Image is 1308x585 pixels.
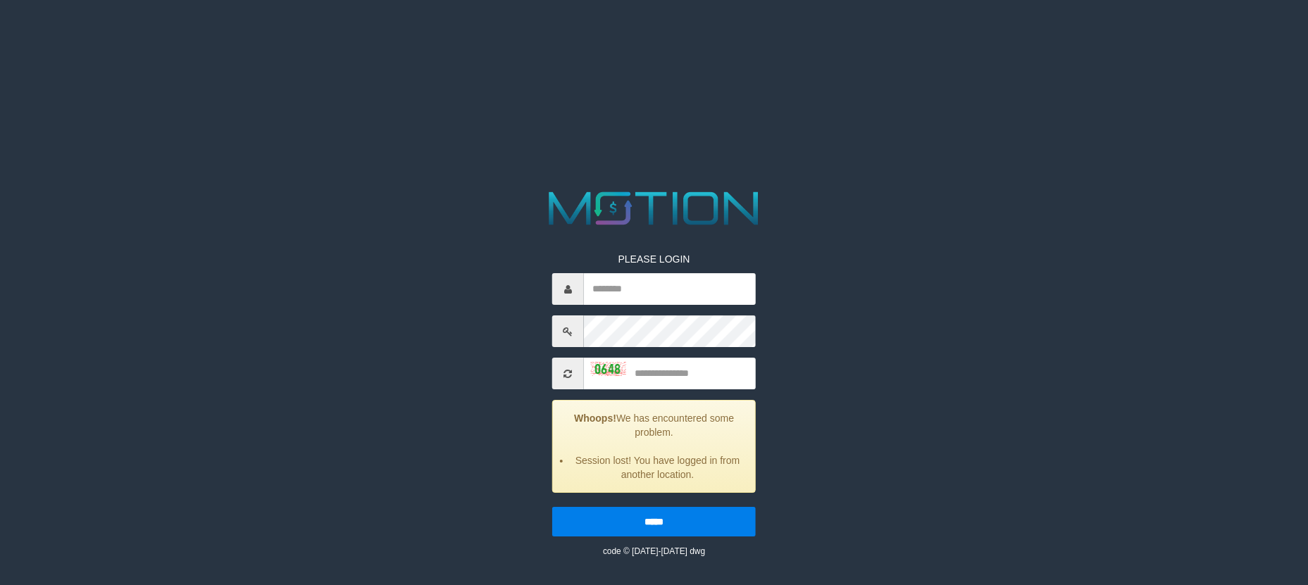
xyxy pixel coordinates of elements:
p: PLEASE LOGIN [552,252,756,266]
img: captcha [591,362,626,376]
div: We has encountered some problem. [552,400,756,493]
strong: Whoops! [574,413,616,424]
small: code © [DATE]-[DATE] dwg [603,546,705,556]
img: MOTION_logo.png [540,186,768,231]
li: Session lost! You have logged in from another location. [571,453,745,482]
